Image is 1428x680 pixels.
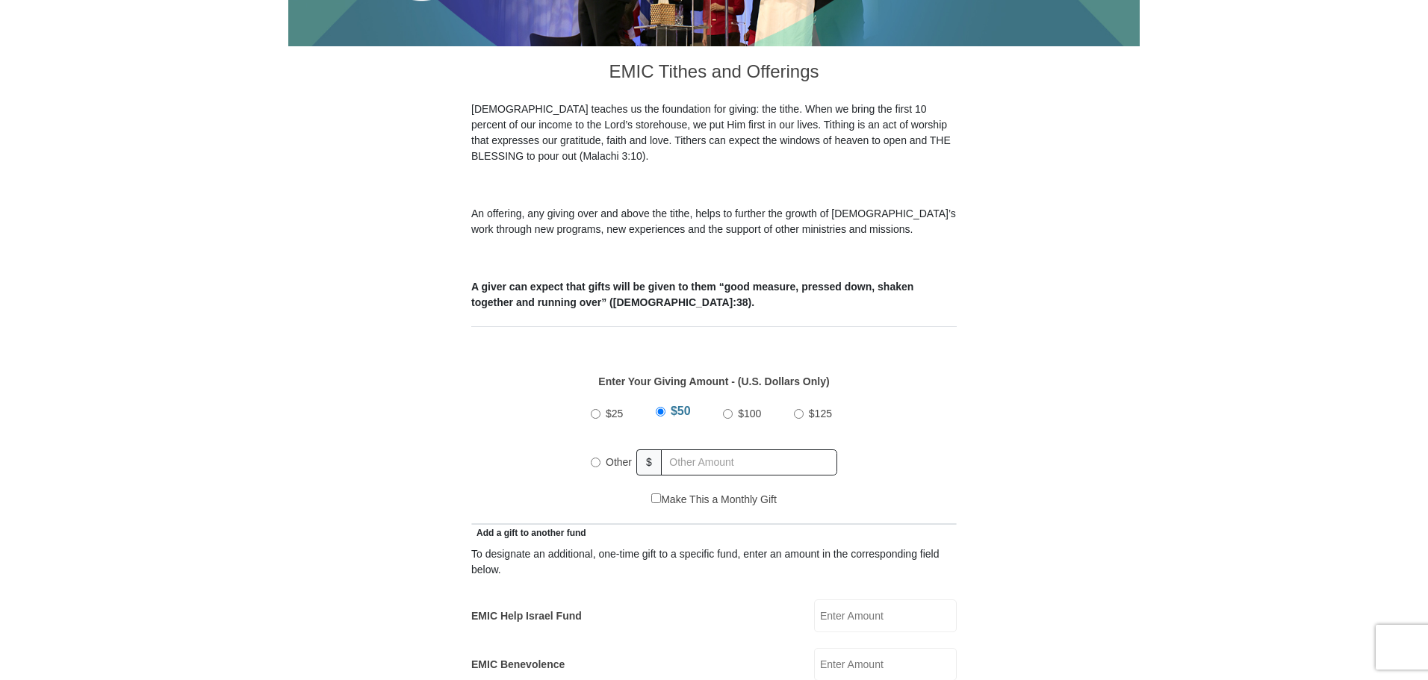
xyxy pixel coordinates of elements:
[471,102,957,164] p: [DEMOGRAPHIC_DATA] teaches us the foundation for giving: the tithe. When we bring the first 10 pe...
[598,375,829,387] strong: Enter Your Giving Amount - (U.S. Dollars Only)
[606,456,632,468] span: Other
[738,408,761,419] span: $100
[814,599,957,632] input: Enter Amount
[661,449,837,475] input: Other Amount
[471,657,565,673] label: EMIC Benevolence
[471,281,913,308] b: A giver can expect that gifts will be given to them “good measure, pressed down, shaken together ...
[471,46,957,102] h3: EMIC Tithes and Offerings
[636,449,662,475] span: $
[606,408,623,419] span: $25
[671,405,691,417] span: $50
[471,206,957,237] p: An offering, any giving over and above the tithe, helps to further the growth of [DEMOGRAPHIC_DAT...
[809,408,832,419] span: $125
[651,493,661,503] input: Make This a Monthly Gift
[471,608,582,624] label: EMIC Help Israel Fund
[651,492,777,508] label: Make This a Monthly Gift
[471,546,957,578] div: To designate an additional, one-time gift to a specific fund, enter an amount in the correspondin...
[471,528,586,538] span: Add a gift to another fund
